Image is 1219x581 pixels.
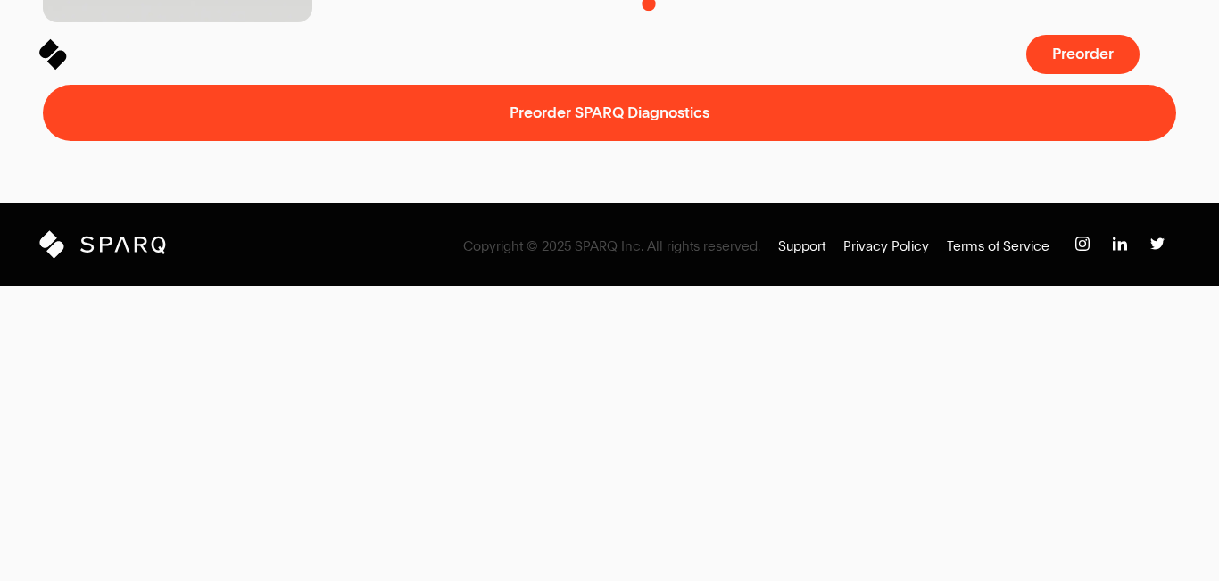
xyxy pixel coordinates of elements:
a: Privacy Policy [843,237,929,256]
span: Copyright © 2025 SPARQ Inc. All rights reserved. [463,237,760,256]
img: Instagram [1113,237,1127,251]
img: Instagram [1150,237,1165,251]
span: Preorder [1052,47,1114,63]
a: Terms of Service [947,237,1049,256]
span: Preorder SPARQ Diagnostics [510,105,709,121]
a: Support [778,237,825,256]
img: Instagram [1075,237,1090,251]
button: Preorder a SPARQ Diagnostics Device [1026,35,1140,74]
button: Preorder SPARQ Diagnostics [43,85,1176,141]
